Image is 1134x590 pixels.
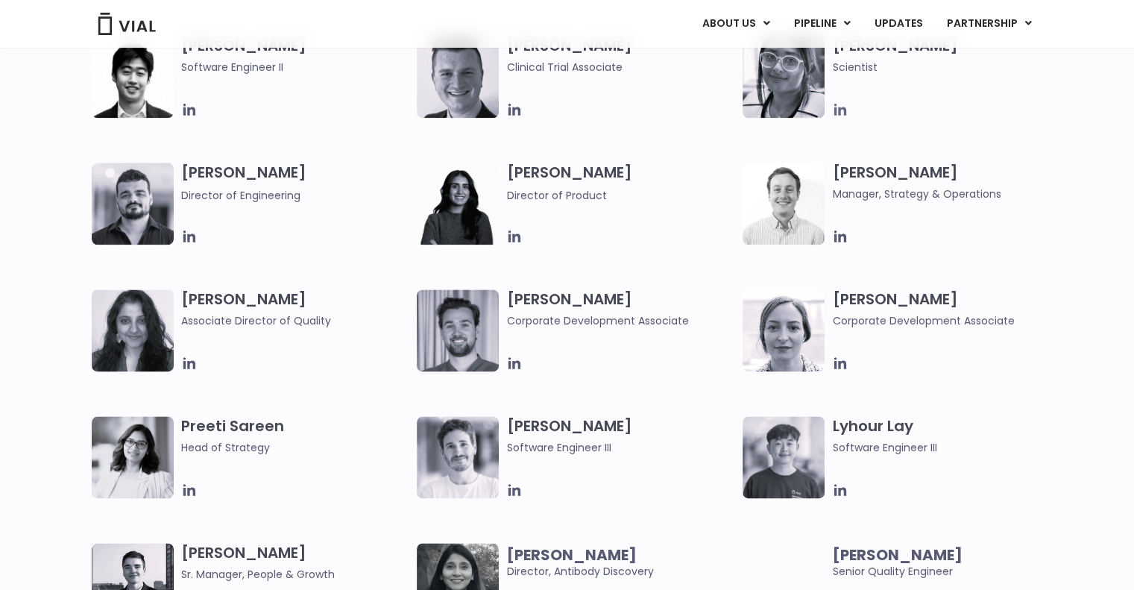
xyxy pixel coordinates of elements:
a: UPDATES [862,11,933,37]
span: Software Engineer III [506,439,735,456]
img: Headshot of smiling woman named Beatrice [743,289,825,371]
span: Clinical Trial Associate [506,59,735,75]
h3: [PERSON_NAME] [832,289,1061,329]
img: Kyle Mayfield [743,163,825,245]
span: Software Engineer II [181,59,410,75]
h3: [PERSON_NAME] [506,416,735,456]
img: Headshot of smiling man named Fran [417,416,499,498]
span: Senior Quality Engineer [832,547,1061,580]
h3: [PERSON_NAME] [832,36,1061,75]
img: Headshot of smiling woman named Anjali [743,36,825,118]
span: Manager, Strategy & Operations [832,186,1061,202]
h3: Lyhour Lay [832,416,1061,456]
a: PIPELINEMenu Toggle [781,11,861,37]
h3: [PERSON_NAME] [181,163,410,204]
img: Vial Logo [97,13,157,35]
h3: [PERSON_NAME] [181,36,410,75]
h3: [PERSON_NAME] [832,163,1061,202]
a: ABOUT USMenu Toggle [690,11,781,37]
img: Headshot of smiling man named Collin [417,36,499,118]
span: Director, Antibody Discovery [506,547,735,580]
span: Sr. Manager, People & Growth [181,566,410,583]
h3: [PERSON_NAME] [506,36,735,75]
h3: [PERSON_NAME] [181,543,410,583]
img: Jason Zhang [92,36,174,118]
b: [PERSON_NAME] [832,545,962,565]
img: Smiling woman named Ira [417,163,499,245]
img: Headshot of smiling woman named Bhavika [92,289,174,371]
h3: Preeti Sareen [181,416,410,456]
span: Director of Product [506,188,606,203]
span: Scientist [832,59,1061,75]
h3: [PERSON_NAME] [506,163,735,204]
img: Ly [743,416,825,498]
h3: [PERSON_NAME] [181,289,410,329]
span: Director of Engineering [181,188,300,203]
h3: [PERSON_NAME] [506,289,735,329]
span: Software Engineer III [832,439,1061,456]
a: PARTNERSHIPMenu Toggle [934,11,1043,37]
img: Image of smiling man named Thomas [417,289,499,371]
b: [PERSON_NAME] [506,545,636,565]
span: Head of Strategy [181,439,410,456]
span: Corporate Development Associate [506,313,735,329]
img: Igor [92,163,174,245]
img: Image of smiling woman named Pree [92,416,174,498]
span: Associate Director of Quality [181,313,410,329]
span: Corporate Development Associate [832,313,1061,329]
